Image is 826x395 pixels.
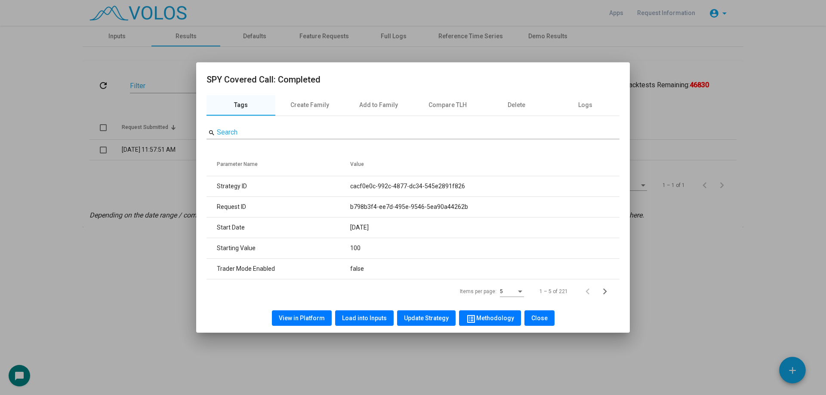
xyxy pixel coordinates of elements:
[404,315,449,322] span: Update Strategy
[466,315,514,322] span: Methodology
[350,176,619,197] td: cacf0e0c-992c-4877-dc34-545e2891f826
[206,259,350,279] td: Trader Mode Enabled
[531,315,548,322] span: Close
[234,101,248,110] div: Tags
[350,238,619,259] td: 100
[342,315,387,322] span: Load into Inputs
[459,310,521,326] button: Methodology
[279,315,325,322] span: View in Platform
[508,101,525,110] div: Delete
[500,288,503,294] span: 5
[350,152,619,176] th: Value
[599,283,616,300] button: Next page
[539,288,568,295] div: 1 – 5 of 221
[359,101,398,110] div: Add to Family
[466,314,476,324] mat-icon: list_alt
[206,73,619,86] h2: SPY Covered Call: Completed
[206,217,350,238] td: Start Date
[208,129,215,137] mat-icon: search
[206,238,350,259] td: Starting Value
[206,176,350,197] td: Strategy ID
[578,101,592,110] div: Logs
[500,289,524,295] mat-select: Items per page:
[350,259,619,279] td: false
[460,288,496,295] div: Items per page:
[582,283,599,300] button: Previous page
[397,310,456,326] button: Update Strategy
[335,310,394,326] button: Load into Inputs
[350,197,619,217] td: b798b3f4-ee7d-495e-9546-5ea90a44262b
[524,310,555,326] button: Close
[272,310,332,326] button: View in Platform
[350,217,619,238] td: [DATE]
[290,101,329,110] div: Create Family
[206,152,350,176] th: Parameter Name
[428,101,467,110] div: Compare TLH
[206,197,350,217] td: Request ID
